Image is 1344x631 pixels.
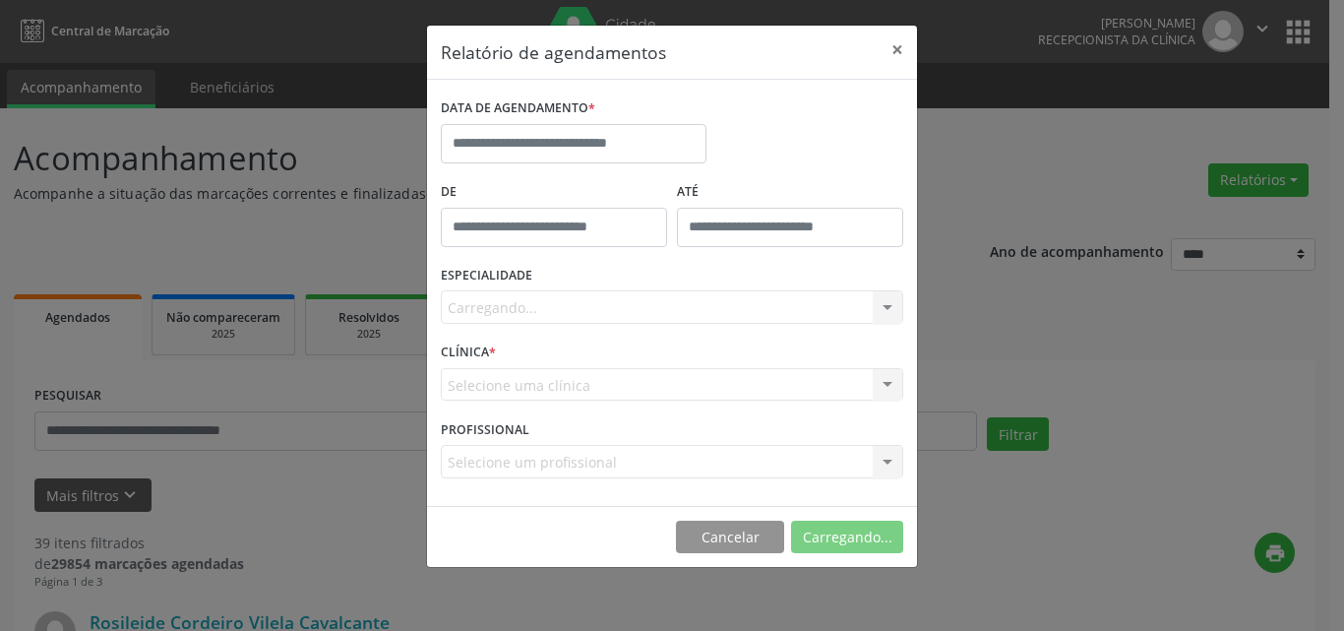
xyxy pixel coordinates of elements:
button: Cancelar [676,521,784,554]
button: Close [878,26,917,74]
label: CLÍNICA [441,338,496,368]
label: DATA DE AGENDAMENTO [441,94,595,124]
h5: Relatório de agendamentos [441,39,666,65]
label: De [441,177,667,208]
label: ESPECIALIDADE [441,261,532,291]
button: Carregando... [791,521,903,554]
label: ATÉ [677,177,903,208]
label: PROFISSIONAL [441,414,529,445]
